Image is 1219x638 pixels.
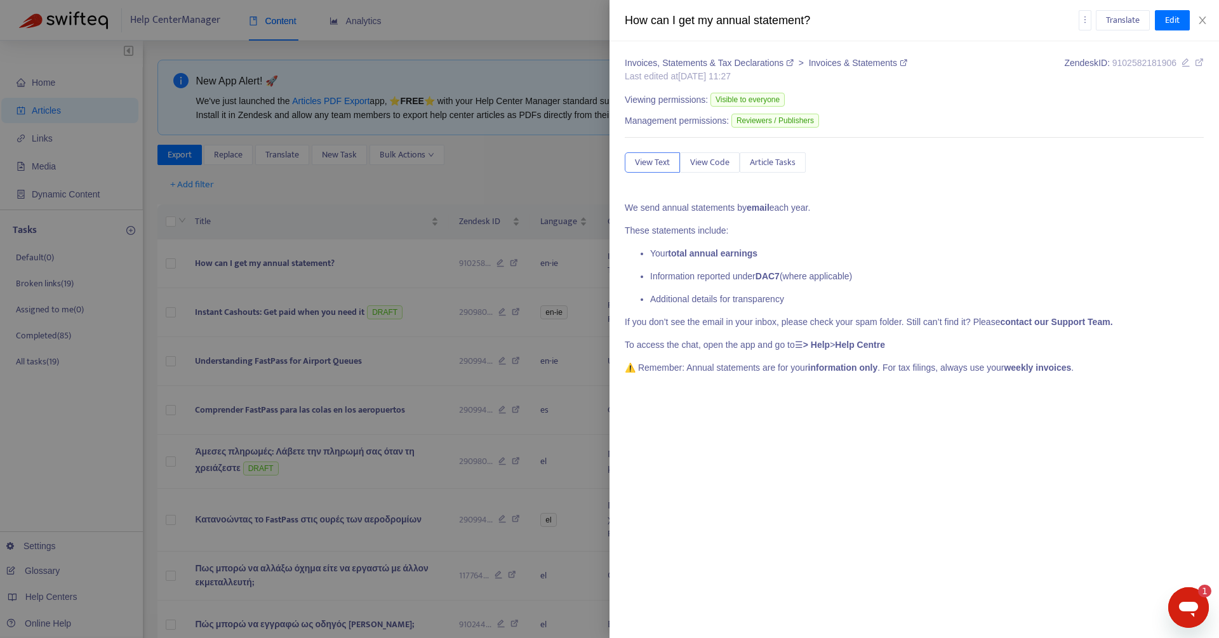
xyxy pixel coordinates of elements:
span: Visible to everyone [710,93,785,107]
span: Management permissions: [625,114,729,128]
span: close [1197,15,1208,25]
p: These statements include: [625,224,1204,237]
span: View Text [635,156,670,169]
a: Invoices, Statements & Tax Declarations [625,58,796,68]
span: Viewing permissions: [625,93,708,107]
span: 9102582181906 [1112,58,1176,68]
p: Your [650,247,1204,260]
p: We send annual statements by each year. [625,201,1204,215]
strong: Help [811,340,830,350]
p: ⚠️ Remember: Annual statements are for your . For tax filings, always use your . [625,361,1204,375]
span: Article Tasks [750,156,796,169]
p: If you don’t see the email in your inbox, please check your spam folder. Still can’t find it? Please [625,316,1204,329]
strong: total annual earnings [668,248,757,258]
strong: weekly invoices [1004,362,1071,373]
strong: information only [808,362,878,373]
strong: Help Centre [835,340,885,350]
span: View Code [690,156,729,169]
span: ☰ [795,340,803,350]
iframe: Number of unread messages [1186,585,1211,597]
button: Edit [1155,10,1190,30]
span: Reviewers / Publishers [731,114,819,128]
span: Translate [1106,13,1140,27]
strong: email [747,203,769,213]
button: View Text [625,152,680,173]
p: To access the chat, open the app and go to > [625,338,1204,352]
strong: DAC7 [756,271,780,281]
button: more [1079,10,1091,30]
div: Last edited at [DATE] 11:27 [625,70,907,83]
span: more [1081,15,1089,24]
div: How can I get my annual statement? [625,12,1079,29]
p: Additional details for transparency [650,293,1204,306]
span: Edit [1165,13,1180,27]
button: Close [1194,15,1211,27]
button: View Code [680,152,740,173]
div: > [625,56,907,70]
button: Translate [1096,10,1150,30]
p: Information reported under (where applicable) [650,270,1204,283]
a: Invoices & Statements [809,58,907,68]
div: Zendesk ID: [1064,56,1204,83]
strong: contact our Support Team. [1000,317,1112,327]
strong: > [803,340,808,350]
button: Article Tasks [740,152,806,173]
iframe: Button to launch messaging window, 1 unread message [1168,587,1209,628]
